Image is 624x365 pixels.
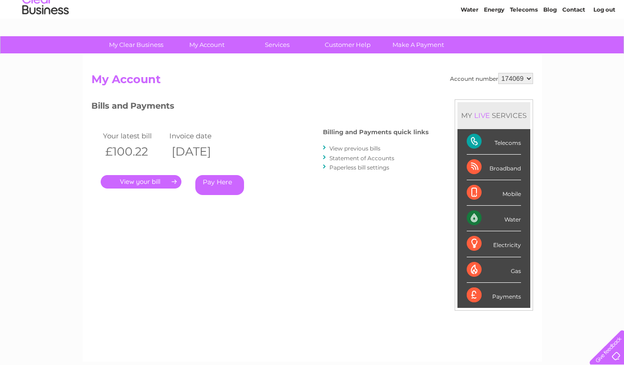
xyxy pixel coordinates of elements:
[449,5,513,16] a: 0333 014 3131
[22,24,69,52] img: logo.png
[467,206,521,231] div: Water
[329,145,380,152] a: View previous bills
[472,111,492,120] div: LIVE
[239,36,315,53] a: Services
[380,36,457,53] a: Make A Payment
[101,175,181,189] a: .
[98,36,174,53] a: My Clear Business
[467,257,521,283] div: Gas
[309,36,386,53] a: Customer Help
[461,39,478,46] a: Water
[168,36,245,53] a: My Account
[457,102,530,129] div: MY SERVICES
[323,129,429,136] h4: Billing and Payments quick links
[467,231,521,257] div: Electricity
[467,155,521,180] div: Broadband
[91,99,429,116] h3: Bills and Payments
[329,164,389,171] a: Paperless bill settings
[93,5,532,45] div: Clear Business is a trading name of Verastar Limited (registered in [GEOGRAPHIC_DATA] No. 3667643...
[167,142,234,161] th: [DATE]
[91,73,533,91] h2: My Account
[467,180,521,206] div: Mobile
[101,130,167,142] td: Your latest bill
[195,175,244,195] a: Pay Here
[543,39,557,46] a: Blog
[510,39,538,46] a: Telecoms
[450,73,533,84] div: Account number
[484,39,504,46] a: Energy
[562,39,585,46] a: Contact
[101,142,167,161] th: £100.22
[467,283,521,308] div: Payments
[467,129,521,155] div: Telecoms
[329,155,394,162] a: Statement of Accounts
[167,130,234,142] td: Invoice date
[593,39,615,46] a: Log out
